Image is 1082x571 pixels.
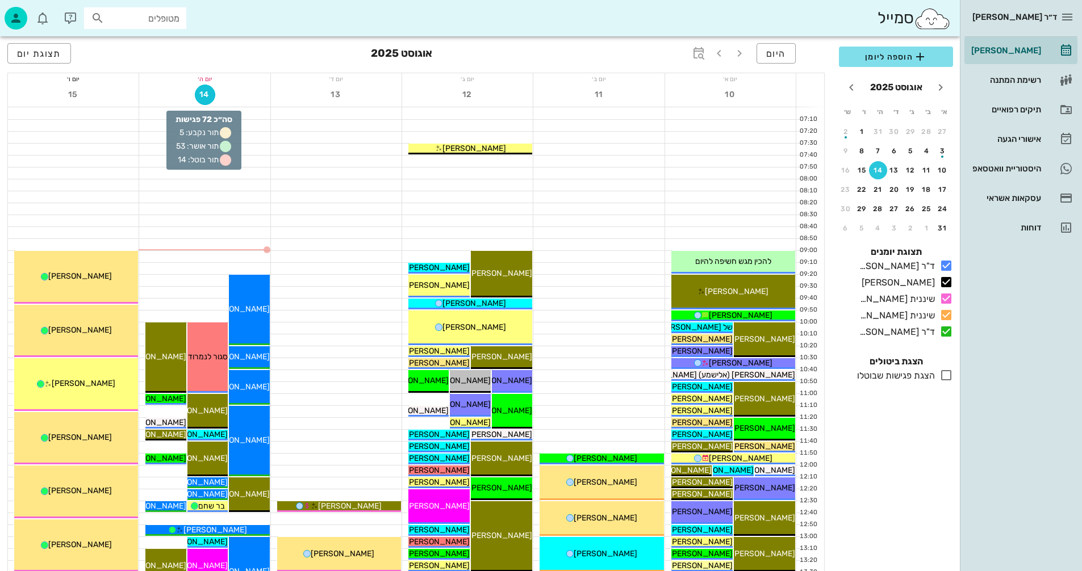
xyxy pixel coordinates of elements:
[732,465,795,475] span: [PERSON_NAME]
[796,460,820,470] div: 12:00
[406,430,470,439] span: [PERSON_NAME]
[796,401,820,410] div: 11:10
[869,186,887,194] div: 21
[164,454,228,463] span: [PERSON_NAME]
[796,520,820,530] div: 12:50
[853,200,871,218] button: 29
[406,501,470,511] span: [PERSON_NAME]
[123,561,186,570] span: [PERSON_NAME]
[964,155,1077,182] a: היסטוריית וואטסאפ
[669,346,733,356] span: [PERSON_NAME]
[318,501,382,511] span: [PERSON_NAME]
[123,430,186,439] span: [PERSON_NAME]
[406,346,470,356] span: [PERSON_NAME]
[766,48,786,59] span: היום
[732,549,795,559] span: [PERSON_NAME]
[837,128,855,136] div: 2
[972,12,1057,22] span: ד״ר [PERSON_NAME]
[707,513,795,523] span: [PERSON_NAME] רחובות
[457,90,478,99] span: 12
[885,142,904,160] button: 6
[669,442,733,451] span: [PERSON_NAME]
[796,150,820,160] div: 07:40
[853,219,871,237] button: 5
[964,66,1077,94] a: רשימת המתנה
[869,166,887,174] div: 14
[7,43,71,64] button: תצוגת יום
[869,219,887,237] button: 4
[964,125,1077,153] a: אישורי הגעה
[457,85,478,105] button: 12
[853,186,871,194] div: 22
[855,309,935,322] div: שיננית [PERSON_NAME]
[914,7,951,30] img: SmileCloud logo
[796,293,820,303] div: 09:40
[885,180,904,199] button: 20
[918,161,936,179] button: 11
[589,90,609,99] span: 11
[164,477,228,487] span: [PERSON_NAME]
[969,164,1041,173] div: היסטוריית וואטסאפ
[796,222,820,232] div: 08:40
[123,418,186,427] span: [PERSON_NAME]
[796,365,820,375] div: 10:40
[139,73,270,85] div: יום ה׳
[796,341,820,351] div: 10:20
[469,454,532,463] span: [PERSON_NAME]
[382,561,470,570] span: [PERSON_NAME] ישראלי
[796,508,820,518] div: 12:40
[709,454,772,463] span: [PERSON_NAME]
[406,477,470,487] span: [PERSON_NAME]
[857,276,935,289] div: [PERSON_NAME]
[934,142,952,160] button: 3
[796,174,820,184] div: 08:00
[934,180,952,199] button: 17
[869,161,887,179] button: 14
[839,245,953,259] h4: תצוגת יומנים
[837,200,855,218] button: 30
[855,259,935,273] div: ד"ר [PERSON_NAME]
[901,224,920,232] div: 2
[969,46,1041,55] div: [PERSON_NAME]
[853,123,871,141] button: 1
[796,305,820,315] div: 09:50
[885,219,904,237] button: 3
[796,329,820,339] div: 10:10
[732,483,795,493] span: [PERSON_NAME]
[918,186,936,194] div: 18
[442,299,506,308] span: [PERSON_NAME]
[964,184,1077,212] a: עסקאות אשראי
[837,161,855,179] button: 16
[969,105,1041,114] div: תיקים רפואיים
[48,271,112,281] span: [PERSON_NAME]
[690,465,754,475] span: [PERSON_NAME]
[872,102,887,121] th: ה׳
[853,128,871,136] div: 1
[406,358,470,368] span: [PERSON_NAME]
[206,489,270,499] span: [PERSON_NAME]
[878,6,951,31] div: סמייל
[17,48,61,59] span: תצוגת יום
[796,413,820,422] div: 11:20
[796,234,820,243] div: 08:50
[901,205,920,213] div: 26
[52,379,115,388] span: [PERSON_NAME]
[837,219,855,237] button: 6
[888,102,903,121] th: ד׳
[645,382,733,392] span: [PERSON_NAME] רחובות
[918,180,936,199] button: 18
[665,73,796,85] div: יום א׳
[123,501,186,511] span: [PERSON_NAME]
[921,102,935,121] th: ב׳
[796,270,820,279] div: 09:20
[837,166,855,174] div: 16
[848,50,944,64] span: הוספה ליומן
[901,147,920,155] div: 5
[853,161,871,179] button: 15
[796,127,820,136] div: 07:20
[123,454,186,463] span: [PERSON_NAME]
[469,483,532,493] span: [PERSON_NAME]
[669,477,733,487] span: [PERSON_NAME]
[796,115,820,124] div: 07:10
[934,224,952,232] div: 31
